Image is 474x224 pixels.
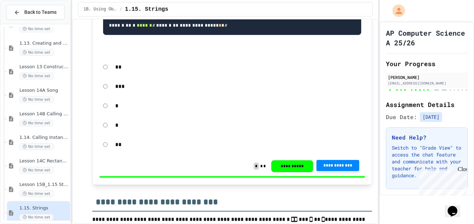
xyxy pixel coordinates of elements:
[19,143,53,150] span: No time set
[19,49,53,56] span: No time set
[19,120,53,126] span: No time set
[392,144,462,179] p: Switch to "Grade View" to access the chat feature and communicate with your teacher for help and ...
[416,166,467,196] iframe: chat widget
[19,135,69,141] span: 1.14. Calling Instance Methods
[388,74,466,80] div: [PERSON_NAME]
[19,205,69,211] span: 1.15. Strings
[19,167,53,173] span: No time set
[445,196,467,217] iframe: chat widget
[3,3,48,44] div: Chat with us now!Close
[84,7,117,12] span: 1B. Using Objects and Methods
[420,112,442,122] span: [DATE]
[24,9,57,16] span: Back to Teams
[386,100,468,109] h2: Assignment Details
[125,5,168,14] span: 1.15. Strings
[19,88,69,93] span: Lesson 14A Song
[385,3,407,19] div: My Account
[120,7,122,12] span: /
[19,214,53,221] span: No time set
[386,28,468,47] h1: AP Computer Science A 25/26
[386,113,417,121] span: Due Date:
[19,158,69,164] span: Lesson 14C Rectangle
[19,190,53,197] span: No time set
[19,111,69,117] span: Lesson 14B Calling Methods with Parameters
[19,26,53,32] span: No time set
[19,73,53,79] span: No time set
[19,182,69,188] span: Lesson 15B_1.15 String Methods Demonstration
[19,41,69,46] span: 1.13. Creating and Initializing Objects: Constructors
[19,64,69,70] span: Lesson 13 Constructors
[386,59,468,69] h2: Your Progress
[19,96,53,103] span: No time set
[392,133,462,142] h3: Need Help?
[388,81,466,86] div: [EMAIL_ADDRESS][DOMAIN_NAME]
